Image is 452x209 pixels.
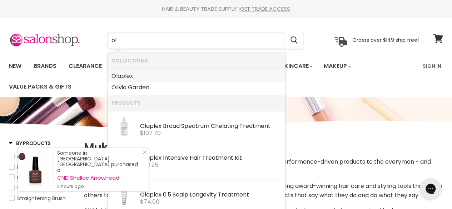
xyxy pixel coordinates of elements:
li: Collections: Olaplex [108,69,285,82]
span: Straightening Brush [17,195,66,202]
a: CND Shellac Arrowhead [57,175,141,181]
b: Ol [140,122,146,130]
li: Collections [108,53,285,69]
a: aplex [111,70,282,82]
img: ScreenShot2021-12-07at10.20.17am_200x.png [112,146,136,176]
a: Skincare [275,59,317,74]
li: Products: Olaplex Intensive Hair Treatment Kit [108,143,285,180]
a: Visit product page [18,148,54,191]
h1: Muk [84,140,443,155]
a: Value Packs & Gifts [4,79,77,94]
a: Straighteners [9,184,75,192]
a: Sign In [418,59,446,74]
h3: By Products [9,140,51,147]
a: New [4,59,27,74]
li: Products: Olaplex Broad Spectrum Chelating Treatment [108,111,285,143]
a: Straightening Brush [9,194,75,202]
a: Close Notification [140,150,147,157]
b: Ol [111,72,118,80]
a: Dryers [9,163,75,171]
img: ox55.webp [111,115,136,140]
small: 2 hours ago [57,184,141,189]
b: Ol [140,190,146,199]
svg: Close Icon [143,150,147,154]
a: Makeup [318,59,355,74]
a: GET TRADE ACCESS [240,5,290,13]
a: Hot Air Brush [9,174,75,181]
span: Straighteners [17,184,51,191]
p: Orders over $149 ship free! [352,37,419,43]
span: $107.70 [140,129,161,137]
img: Olaplex0.5ScalpLongevityTreatment50ml.webp [111,183,136,208]
span: $90.95 [140,161,158,169]
span: Curlers [17,153,35,160]
a: Clearance [63,59,107,74]
form: Product [108,32,304,49]
a: Brands [28,59,62,74]
button: Search [284,32,303,49]
li: Collections: Olivia Garden [108,82,285,95]
div: aplex Broad Spectrum Chelating Treatment [140,123,282,130]
iframe: Gorgias live chat messenger [416,175,445,202]
div: aplex Intensive Hair Treatment Kit [140,155,282,162]
div: Someone in [GEOGRAPHIC_DATA], [GEOGRAPHIC_DATA] purchased a [57,150,141,189]
b: Ol [111,83,118,91]
a: ivia Garden [111,82,282,93]
span: Hot Air Brush [17,174,48,181]
a: Curlers [9,153,75,161]
input: Search [108,32,284,49]
li: Products [108,95,285,111]
span: $74.00 [140,198,159,206]
div: aplex 0.5 Scalp Longevity Treatment [140,191,282,199]
span: Dryers [17,164,33,171]
ul: Main menu [4,56,418,97]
